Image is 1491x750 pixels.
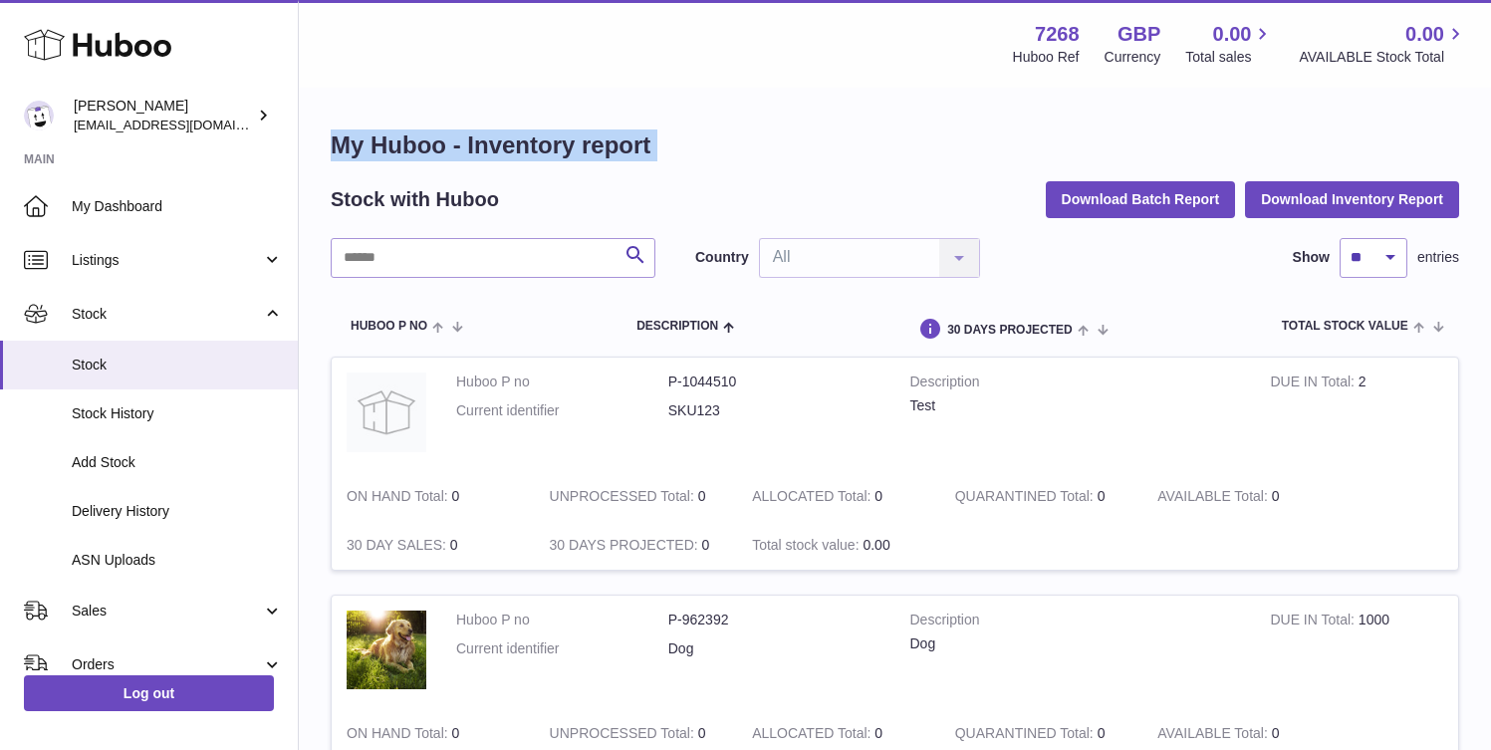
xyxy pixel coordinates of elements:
[1185,21,1274,67] a: 0.00 Total sales
[752,537,863,558] strong: Total stock value
[1098,725,1106,741] span: 0
[72,602,262,621] span: Sales
[1142,472,1346,521] td: 0
[1046,181,1236,217] button: Download Batch Report
[1255,596,1458,709] td: 1000
[910,634,1241,653] div: Dog
[1035,21,1080,48] strong: 7268
[1270,374,1358,394] strong: DUE IN Total
[1157,488,1271,509] strong: AVAILABLE Total
[347,373,426,452] img: product image
[1118,21,1160,48] strong: GBP
[347,488,452,509] strong: ON HAND Total
[752,725,874,746] strong: ALLOCATED Total
[24,101,54,130] img: matt.storey@huboo.co.uk
[1299,21,1467,67] a: 0.00 AVAILABLE Stock Total
[1157,725,1271,746] strong: AVAILABLE Total
[456,373,668,391] dt: Huboo P no
[331,129,1459,161] h1: My Huboo - Inventory report
[72,551,283,570] span: ASN Uploads
[1270,612,1358,632] strong: DUE IN Total
[1282,320,1408,333] span: Total stock value
[72,404,283,423] span: Stock History
[332,472,535,521] td: 0
[72,502,283,521] span: Delivery History
[752,488,874,509] strong: ALLOCATED Total
[456,611,668,629] dt: Huboo P no
[910,396,1241,415] div: Test
[347,611,426,689] img: product image
[72,453,283,472] span: Add Stock
[550,725,698,746] strong: UNPROCESSED Total
[636,320,718,333] span: Description
[1105,48,1161,67] div: Currency
[1299,48,1467,67] span: AVAILABLE Stock Total
[456,639,668,658] dt: Current identifier
[72,305,262,324] span: Stock
[910,611,1241,634] strong: Description
[535,521,738,570] td: 0
[1098,488,1106,504] span: 0
[955,488,1098,509] strong: QUARANTINED Total
[1255,358,1458,472] td: 2
[863,537,889,553] span: 0.00
[668,401,880,420] dd: SKU123
[550,537,702,558] strong: 30 DAYS PROJECTED
[456,401,668,420] dt: Current identifier
[347,537,450,558] strong: 30 DAY SALES
[668,611,880,629] dd: P-962392
[74,97,253,134] div: [PERSON_NAME]
[947,324,1073,337] span: 30 DAYS PROJECTED
[72,251,262,270] span: Listings
[72,197,283,216] span: My Dashboard
[24,675,274,711] a: Log out
[737,472,940,521] td: 0
[695,248,749,267] label: Country
[910,373,1241,396] strong: Description
[668,373,880,391] dd: P-1044510
[1013,48,1080,67] div: Huboo Ref
[347,725,452,746] strong: ON HAND Total
[332,521,535,570] td: 0
[72,356,283,375] span: Stock
[955,725,1098,746] strong: QUARANTINED Total
[535,472,738,521] td: 0
[668,639,880,658] dd: Dog
[1293,248,1330,267] label: Show
[1245,181,1459,217] button: Download Inventory Report
[74,117,293,132] span: [EMAIL_ADDRESS][DOMAIN_NAME]
[550,488,698,509] strong: UNPROCESSED Total
[351,320,427,333] span: Huboo P no
[1417,248,1459,267] span: entries
[1405,21,1444,48] span: 0.00
[331,186,499,213] h2: Stock with Huboo
[1185,48,1274,67] span: Total sales
[1213,21,1252,48] span: 0.00
[72,655,262,674] span: Orders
